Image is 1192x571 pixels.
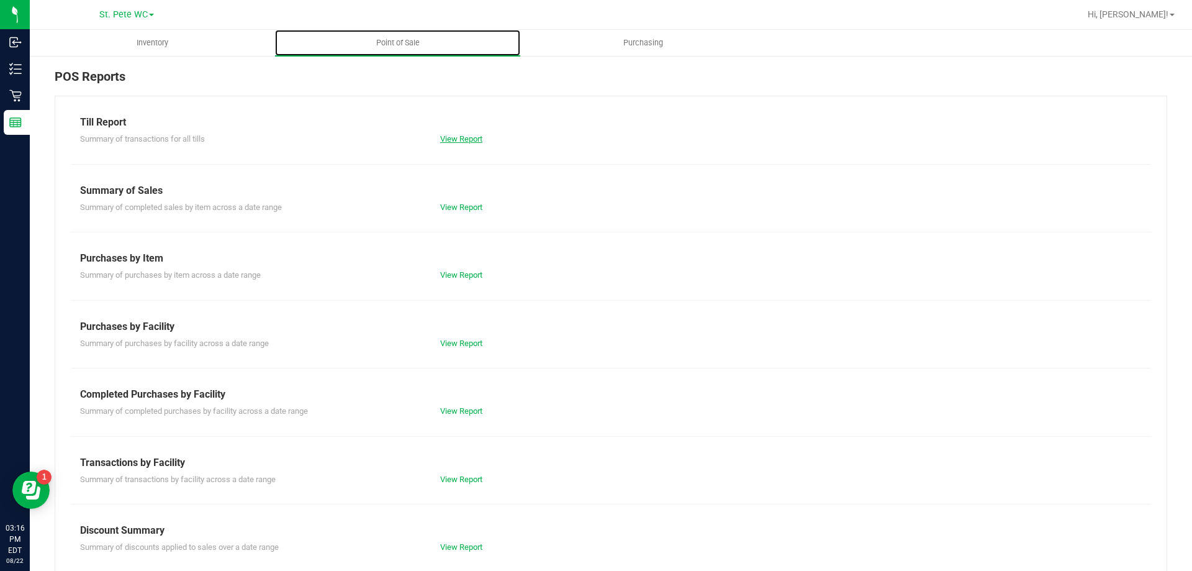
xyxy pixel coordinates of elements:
[80,542,279,552] span: Summary of discounts applied to sales over a date range
[440,406,482,416] a: View Report
[440,339,482,348] a: View Report
[359,37,436,48] span: Point of Sale
[6,523,24,556] p: 03:16 PM EDT
[607,37,680,48] span: Purchasing
[80,115,1142,130] div: Till Report
[30,30,275,56] a: Inventory
[80,387,1142,402] div: Completed Purchases by Facility
[120,37,185,48] span: Inventory
[80,203,282,212] span: Summary of completed sales by item across a date range
[9,36,22,48] inline-svg: Inbound
[9,89,22,102] inline-svg: Retail
[80,319,1142,334] div: Purchases by Facility
[520,30,765,56] a: Purchasing
[440,475,482,484] a: View Report
[80,134,205,144] span: Summary of transactions for all tills
[440,270,482,280] a: View Report
[80,270,261,280] span: Summary of purchases by item across a date range
[9,116,22,129] inline-svg: Reports
[440,134,482,144] a: View Report
[440,542,482,552] a: View Report
[80,183,1142,198] div: Summary of Sales
[80,251,1142,266] div: Purchases by Item
[80,406,308,416] span: Summary of completed purchases by facility across a date range
[80,475,276,484] span: Summary of transactions by facility across a date range
[80,523,1142,538] div: Discount Summary
[440,203,482,212] a: View Report
[80,339,269,348] span: Summary of purchases by facility across a date range
[275,30,520,56] a: Point of Sale
[12,472,50,509] iframe: Resource center
[99,9,148,20] span: St. Pete WC
[1088,9,1168,19] span: Hi, [PERSON_NAME]!
[80,455,1142,470] div: Transactions by Facility
[55,67,1167,96] div: POS Reports
[6,556,24,565] p: 08/22
[9,63,22,75] inline-svg: Inventory
[37,470,52,485] iframe: Resource center unread badge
